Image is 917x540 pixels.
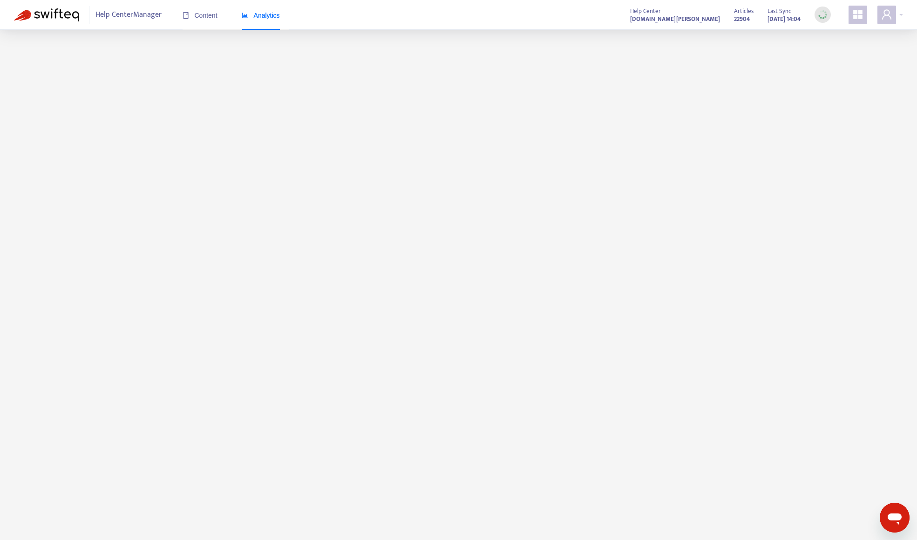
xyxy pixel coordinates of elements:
img: sync_loading.0b5143dde30e3a21642e.gif [817,9,829,21]
span: area-chart [242,12,248,19]
span: Help Center Manager [95,6,162,24]
span: user [881,9,892,20]
span: Analytics [242,12,280,19]
span: appstore [852,9,863,20]
a: [DOMAIN_NAME][PERSON_NAME] [630,14,720,24]
img: Swifteq [14,8,79,21]
span: Last Sync [768,6,791,16]
iframe: メッセージングウィンドウを開くボタン [880,503,910,533]
strong: 22904 [734,14,750,24]
span: Help Center [630,6,661,16]
span: Articles [734,6,754,16]
span: Content [183,12,217,19]
span: book [183,12,189,19]
strong: [DATE] 14:04 [768,14,801,24]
